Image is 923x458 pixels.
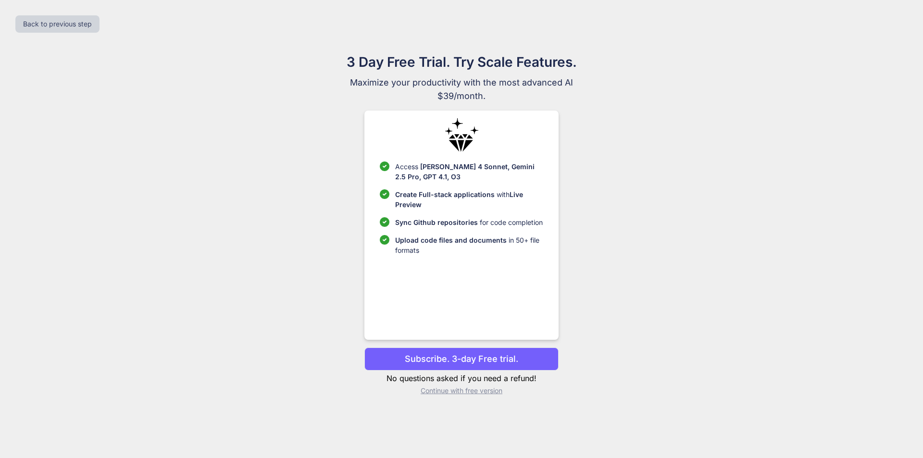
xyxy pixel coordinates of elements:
h1: 3 Day Free Trial. Try Scale Features. [300,52,623,72]
p: in 50+ file formats [395,235,543,255]
span: $39/month. [300,89,623,103]
img: checklist [380,235,389,245]
p: with [395,189,543,210]
span: Create Full-stack applications [395,190,497,198]
p: Continue with free version [364,386,558,396]
img: checklist [380,217,389,227]
p: for code completion [395,217,543,227]
img: checklist [380,189,389,199]
span: [PERSON_NAME] 4 Sonnet, Gemini 2.5 Pro, GPT 4.1, O3 [395,162,535,181]
span: Maximize your productivity with the most advanced AI [300,76,623,89]
p: Subscribe. 3-day Free trial. [405,352,518,365]
p: No questions asked if you need a refund! [364,372,558,384]
span: Sync Github repositories [395,218,478,226]
button: Back to previous step [15,15,100,33]
button: Subscribe. 3-day Free trial. [364,347,558,371]
span: Upload code files and documents [395,236,507,244]
p: Access [395,161,543,182]
img: checklist [380,161,389,171]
